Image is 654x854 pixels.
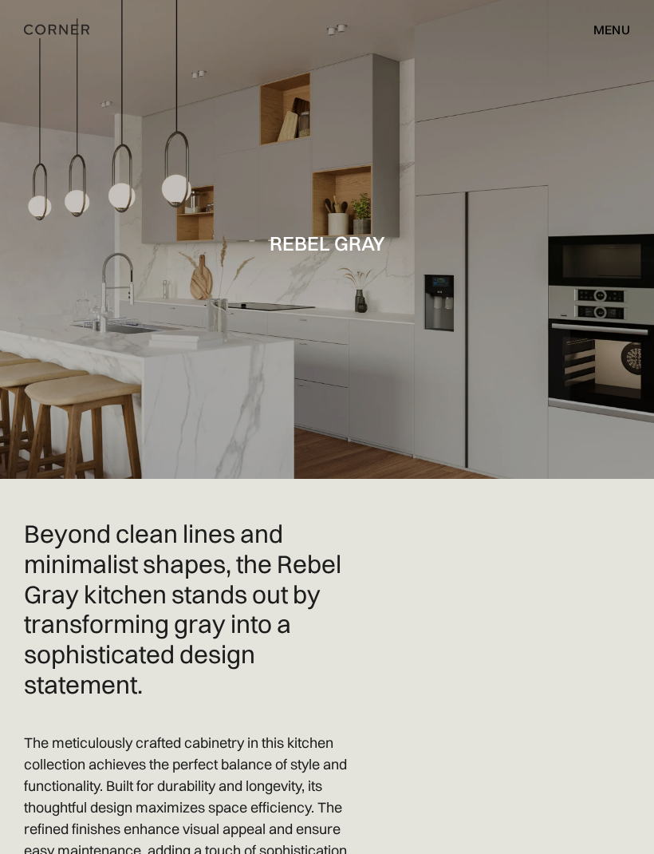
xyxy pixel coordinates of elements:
div: menu [577,16,630,43]
a: home [24,19,152,40]
h2: Beyond clean lines and minimalist shapes, the Rebel Gray kitchen stands out by transforming gray ... [24,519,369,700]
h1: Rebel Gray [270,232,385,254]
div: menu [593,23,630,36]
